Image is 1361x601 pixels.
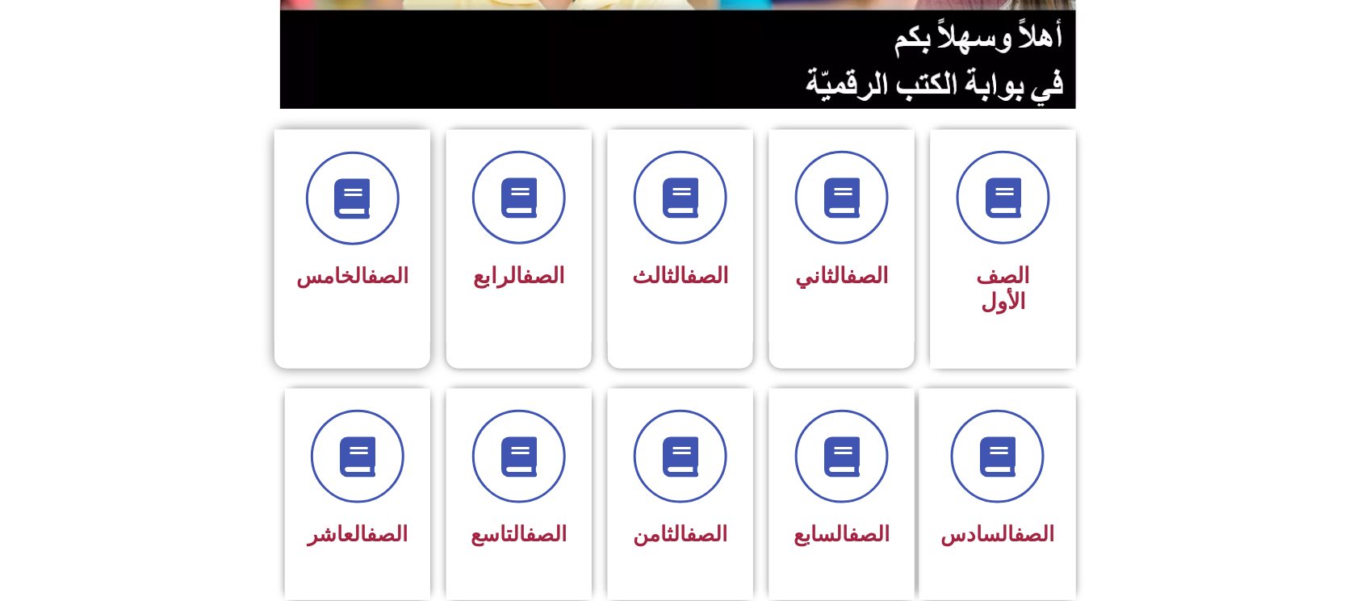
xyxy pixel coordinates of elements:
[940,522,1055,546] span: السادس
[367,264,408,288] a: الصف
[846,263,889,289] a: الصف
[634,522,728,546] span: الثامن
[1014,522,1055,546] a: الصف
[366,522,408,546] a: الصف
[296,264,408,288] span: الخامس
[526,522,567,546] a: الصف
[687,522,728,546] a: الصف
[795,263,889,289] span: الثاني
[522,263,565,289] a: الصف
[686,263,729,289] a: الصف
[849,522,890,546] a: الصف
[977,263,1031,315] span: الصف الأول
[308,522,408,546] span: العاشر
[632,263,729,289] span: الثالث
[794,522,890,546] span: السابع
[471,522,567,546] span: التاسع
[473,263,565,289] span: الرابع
